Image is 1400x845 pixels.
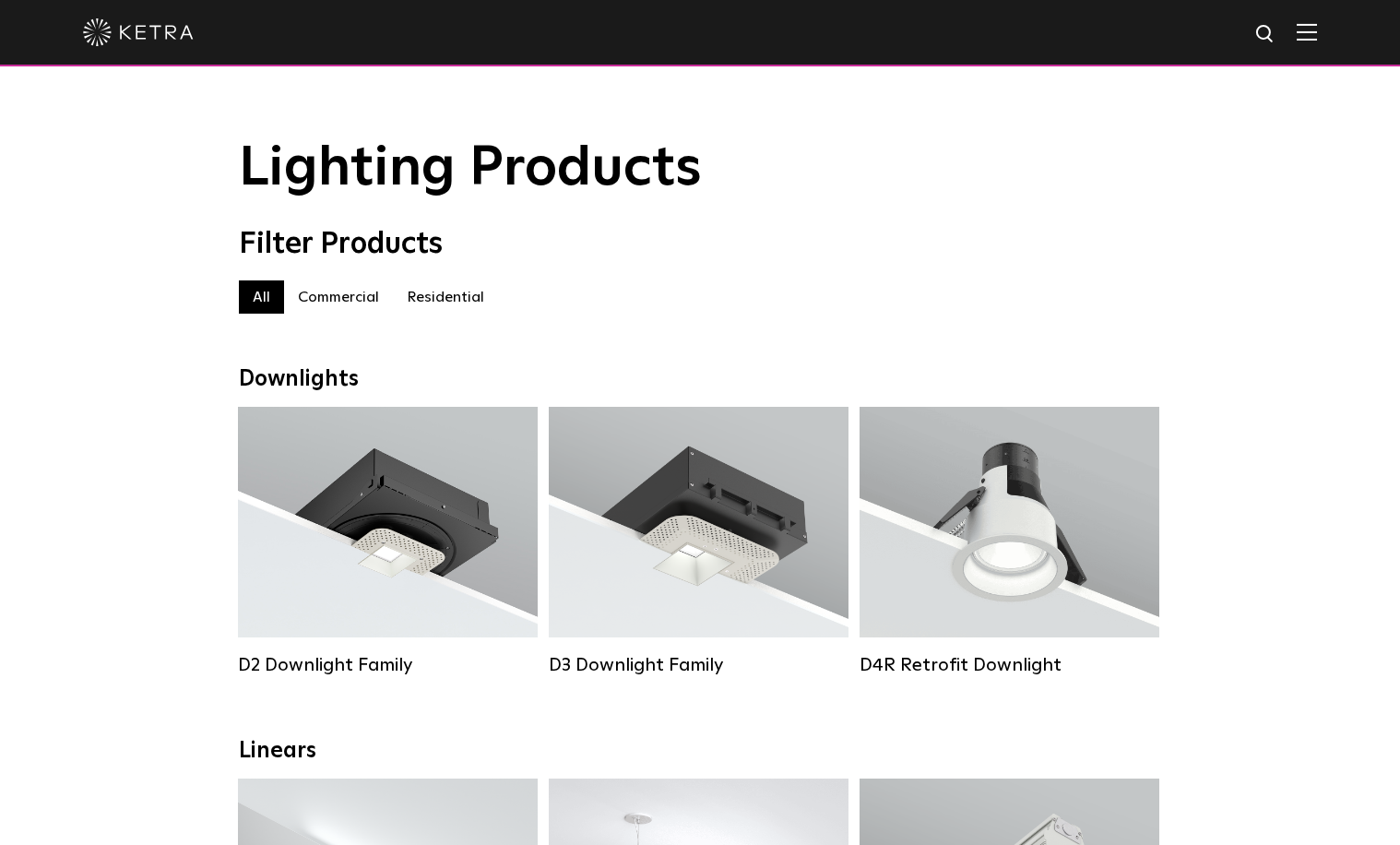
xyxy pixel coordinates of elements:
label: All [239,280,284,314]
a: D2 Downlight Family Lumen Output:1200Colors:White / Black / Gloss Black / Silver / Bronze / Silve... [238,407,538,676]
div: Filter Products [239,227,1161,262]
a: D3 Downlight Family Lumen Output:700 / 900 / 1100Colors:White / Black / Silver / Bronze / Paintab... [549,407,848,676]
a: D4R Retrofit Downlight Lumen Output:800Colors:White / BlackBeam Angles:15° / 25° / 40° / 60°Watta... [860,407,1159,676]
img: Hamburger%20Nav.svg [1297,23,1317,41]
div: Downlights [239,366,1161,393]
img: search icon [1254,23,1277,46]
div: D2 Downlight Family [238,654,538,676]
img: ketra-logo-2019-white [83,18,194,46]
span: Lighting Products [239,141,702,196]
label: Residential [393,280,498,314]
div: D4R Retrofit Downlight [860,654,1159,676]
div: D3 Downlight Family [549,654,848,676]
label: Commercial [284,280,393,314]
div: Linears [239,738,1161,765]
